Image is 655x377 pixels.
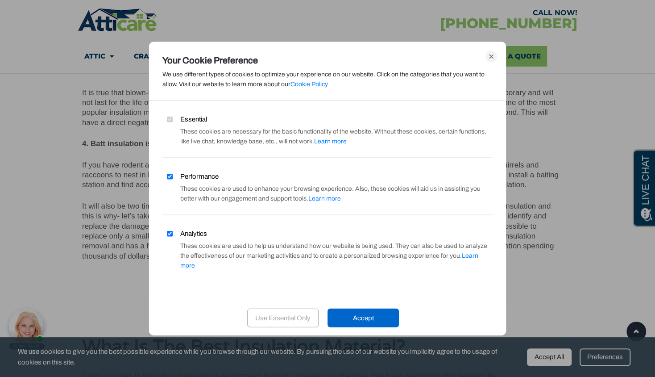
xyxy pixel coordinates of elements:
[308,195,341,202] span: Learn more
[167,116,173,122] input: Essential
[4,38,40,44] div: Online Agent
[162,241,493,271] div: These cookies are used to help us understand how our website is being used. They can also be used...
[180,229,207,239] span: Analytics
[290,81,328,88] a: Cookie Policy
[162,184,493,204] div: These cookies are used to enhance your browsing experience. Also, these cookies will aid us in as...
[180,172,219,181] span: Performance
[167,173,173,179] input: Performance
[314,138,347,145] span: Learn more
[180,114,207,124] span: Essential
[4,3,40,38] div: Need help? Chat with us now!
[162,127,493,147] div: These cookies are necessary for the basic functionality of the website. Without these cookies, ce...
[162,55,493,65] div: Your Cookie Preference
[167,230,173,236] input: Analytics
[23,7,73,18] span: Opens a chat window
[247,308,319,327] div: Use Essential Only
[327,308,399,327] div: Accept
[162,70,493,89] div: We use different types of cookies to optimize your experience on our website. Click on the catego...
